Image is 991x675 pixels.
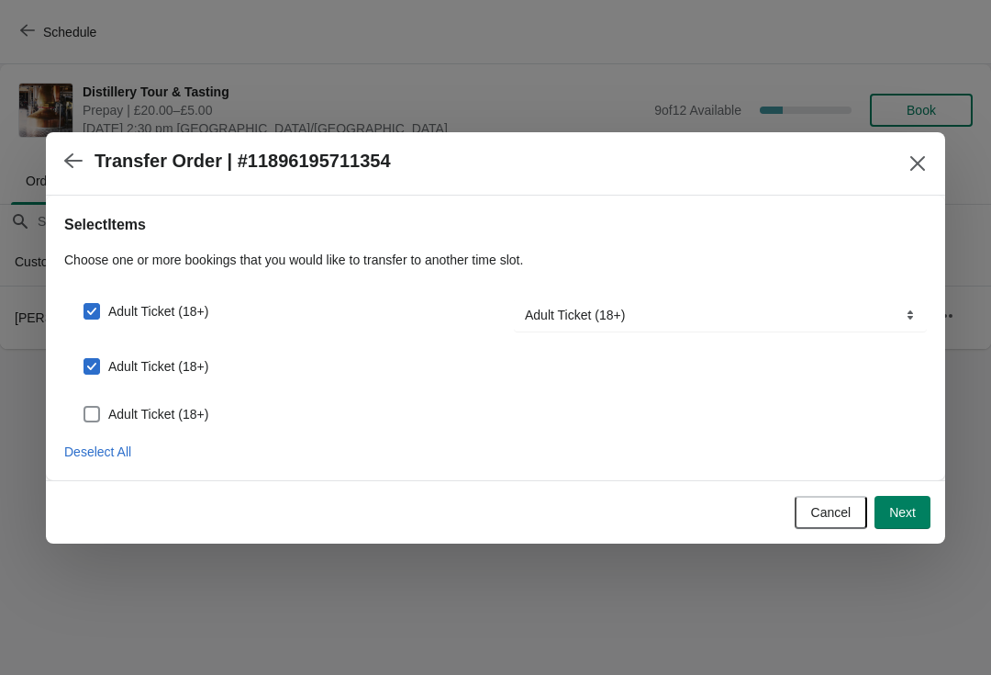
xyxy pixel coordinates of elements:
[874,496,930,529] button: Next
[64,214,927,236] h2: Select Items
[108,357,208,376] span: Adult Ticket (18+)
[108,302,208,321] span: Adult Ticket (18+)
[901,147,934,180] button: Close
[95,151,391,172] h2: Transfer Order | #11896195711354
[64,444,131,459] span: Deselect All
[811,505,852,520] span: Cancel
[108,405,208,423] span: Adult Ticket (18+)
[889,505,916,520] span: Next
[795,496,868,529] button: Cancel
[57,435,139,468] button: Deselect All
[64,251,927,269] p: Choose one or more bookings that you would like to transfer to another time slot.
